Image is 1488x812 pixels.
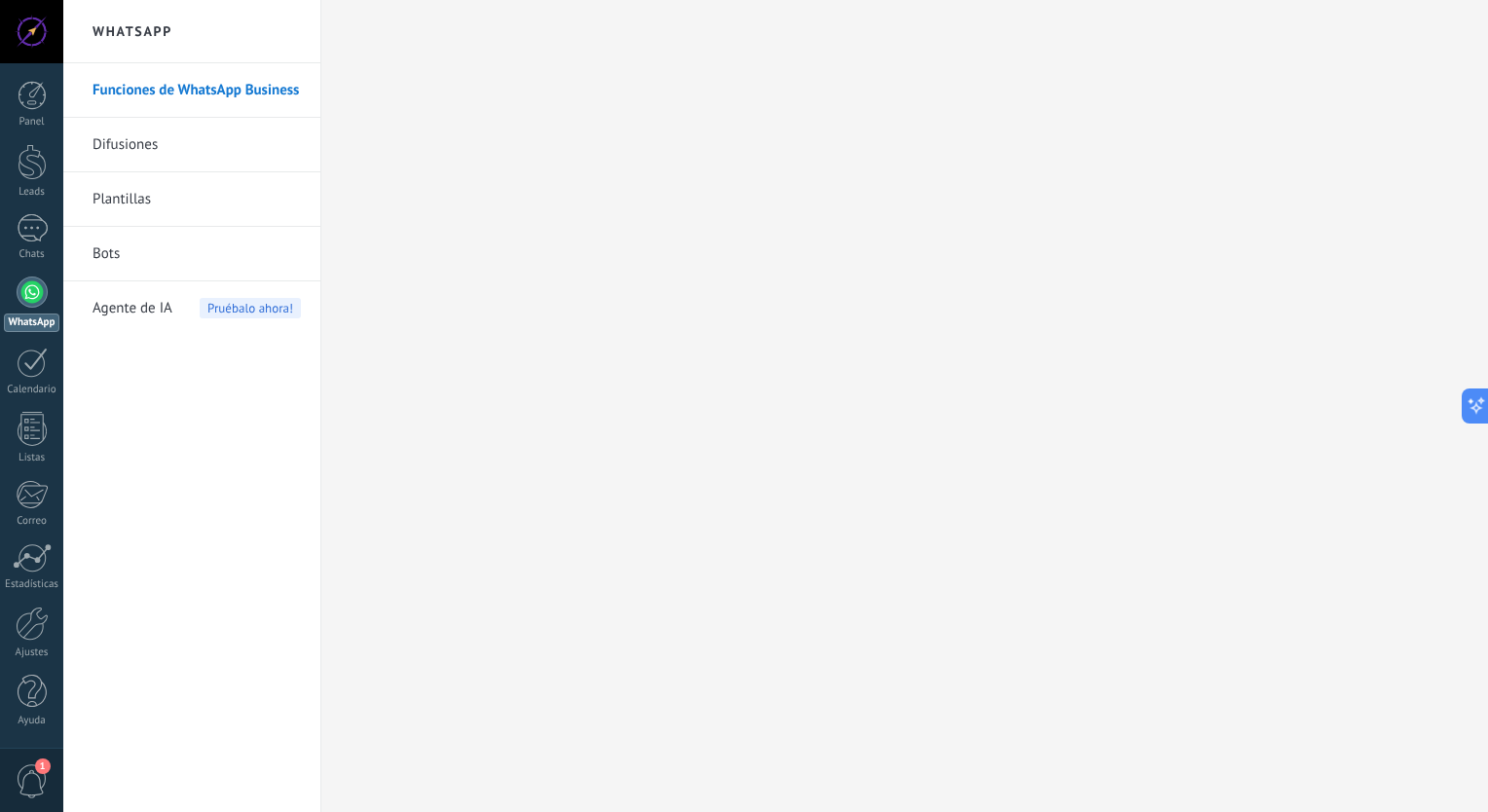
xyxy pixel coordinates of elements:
a: Plantillas [93,172,301,227]
div: Estadísticas [4,578,60,591]
a: Bots [93,227,301,281]
li: Agente de IA [63,281,320,335]
div: WhatsApp [4,314,59,332]
div: Calendario [4,384,60,396]
div: Leads [4,186,60,199]
span: Pruébalo ahora! [200,298,301,318]
li: Plantillas [63,172,320,227]
li: Bots [63,227,320,281]
span: 1 [35,758,51,774]
div: Correo [4,515,60,528]
div: Listas [4,452,60,464]
div: Panel [4,116,60,129]
a: Agente de IAPruébalo ahora! [93,281,301,336]
li: Difusiones [63,118,320,172]
div: Chats [4,248,60,261]
a: Difusiones [93,118,301,172]
a: Funciones de WhatsApp Business [93,63,301,118]
div: Ayuda [4,715,60,727]
span: Agente de IA [93,281,172,336]
li: Funciones de WhatsApp Business [63,63,320,118]
div: Ajustes [4,646,60,659]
